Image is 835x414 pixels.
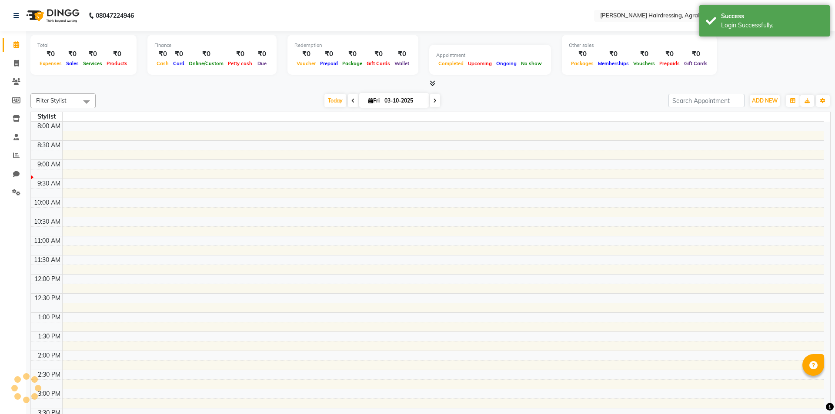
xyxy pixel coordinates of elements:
[81,49,104,59] div: ₹0
[657,49,682,59] div: ₹0
[366,97,382,104] span: Fri
[255,60,269,66] span: Due
[36,122,62,131] div: 8:00 AM
[682,49,710,59] div: ₹0
[294,49,318,59] div: ₹0
[569,42,710,49] div: Other sales
[436,52,544,59] div: Appointment
[36,351,62,360] div: 2:00 PM
[36,97,67,104] span: Filter Stylist
[36,160,62,169] div: 9:00 AM
[32,236,62,245] div: 11:00 AM
[340,49,364,59] div: ₹0
[171,60,187,66] span: Card
[668,94,745,107] input: Search Appointment
[631,49,657,59] div: ₹0
[569,49,596,59] div: ₹0
[36,179,62,188] div: 9:30 AM
[104,60,130,66] span: Products
[226,60,254,66] span: Petty cash
[392,49,411,59] div: ₹0
[596,60,631,66] span: Memberships
[32,198,62,207] div: 10:00 AM
[154,49,171,59] div: ₹0
[494,60,519,66] span: Ongoing
[36,389,62,398] div: 3:00 PM
[104,49,130,59] div: ₹0
[64,60,81,66] span: Sales
[96,3,134,28] b: 08047224946
[750,95,780,107] button: ADD NEW
[340,60,364,66] span: Package
[226,49,254,59] div: ₹0
[596,49,631,59] div: ₹0
[519,60,544,66] span: No show
[32,255,62,265] div: 11:30 AM
[33,275,62,284] div: 12:00 PM
[294,42,411,49] div: Redemption
[37,49,64,59] div: ₹0
[382,94,425,107] input: 2025-10-03
[37,42,130,49] div: Total
[254,49,270,59] div: ₹0
[37,60,64,66] span: Expenses
[171,49,187,59] div: ₹0
[36,313,62,322] div: 1:00 PM
[318,60,340,66] span: Prepaid
[187,60,226,66] span: Online/Custom
[36,332,62,341] div: 1:30 PM
[154,42,270,49] div: Finance
[33,294,62,303] div: 12:30 PM
[154,60,171,66] span: Cash
[752,97,778,104] span: ADD NEW
[721,12,823,21] div: Success
[631,60,657,66] span: Vouchers
[466,60,494,66] span: Upcoming
[294,60,318,66] span: Voucher
[569,60,596,66] span: Packages
[187,49,226,59] div: ₹0
[657,60,682,66] span: Prepaids
[364,49,392,59] div: ₹0
[318,49,340,59] div: ₹0
[22,3,82,28] img: logo
[324,94,346,107] span: Today
[32,217,62,226] div: 10:30 AM
[721,21,823,30] div: Login Successfully.
[392,60,411,66] span: Wallet
[81,60,104,66] span: Services
[682,60,710,66] span: Gift Cards
[31,112,62,121] div: Stylist
[64,49,81,59] div: ₹0
[36,141,62,150] div: 8:30 AM
[436,60,466,66] span: Completed
[364,60,392,66] span: Gift Cards
[36,370,62,379] div: 2:30 PM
